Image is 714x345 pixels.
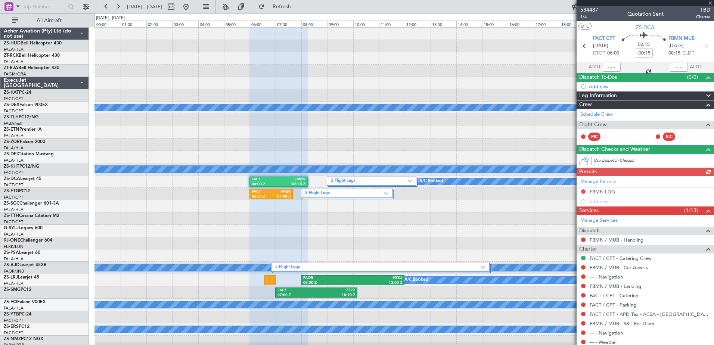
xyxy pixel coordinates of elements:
span: ZS-DCA [636,24,655,31]
span: Dispatch Checks and Weather [579,145,650,154]
a: FALA/HLA [4,145,24,151]
a: FACT/CPT [4,108,23,114]
div: A/C Booked [404,274,428,286]
span: TBD [696,6,710,14]
span: ZS-FCI [4,300,17,304]
span: [DATE] [668,42,684,50]
a: FALA/HLA [4,305,24,311]
a: 9J-ONEChallenger 604 [4,238,52,243]
span: 534487 [580,6,598,14]
a: ZS-ETNPremier IA [4,127,42,132]
a: FACT/CPT [4,182,23,188]
a: FALA/HLA [4,231,24,237]
div: 08:15 Z [279,182,305,187]
a: FACT/CPT [4,330,23,336]
span: G-SYLJ [4,226,19,230]
span: Services [579,206,599,215]
label: 3 Flight Legs [305,190,384,197]
div: FACT [277,288,316,293]
a: ZS-ERSPC12 [4,324,30,329]
div: 00:00 [95,21,121,27]
span: ZS-SMG [4,287,21,292]
a: ZS-DEXFalcon 900EX [4,103,48,107]
div: 07:00 Z [277,293,316,298]
span: ZS-TTH [4,214,19,218]
a: FACT/CPT [4,170,23,175]
span: ZS-FTG [4,189,19,193]
div: 08:00 [301,21,327,27]
span: ZS-LRJ [4,275,18,280]
a: FLKK/LUN [4,244,24,249]
div: 04:00 [198,21,224,27]
a: FALA/HLA [4,47,24,52]
a: FBMN / MUB - S&T Per Diem [590,320,654,327]
span: Leg Information [579,91,617,100]
span: FACT CPT [593,35,615,43]
span: Charter [579,245,597,254]
a: ZS-YTBPC-24 [4,312,31,317]
div: 15:00 [482,21,508,27]
button: Refresh [255,1,300,13]
a: FALA/HLA [4,133,24,139]
a: ZS-AJDLearjet 45XR [4,263,47,267]
span: ZS-SGC [4,201,19,206]
div: 03:00 [172,21,198,27]
span: 9J-ONE [4,238,20,243]
a: ZS-FCIFalcon 900EX [4,300,46,304]
a: FACT / CPT - Parking [590,302,636,308]
a: FACT / CPT - APD Tax - ACSA - [GEOGRAPHIC_DATA] International FACT / CPT [590,311,710,317]
span: Dispatch To-Dos [579,73,617,82]
a: ZS-KHTPC12/NG [4,164,39,169]
a: FAGM/QRA [4,71,26,77]
a: FBMN / MUB - Landing [590,283,641,289]
span: ZT-RJA [4,66,18,70]
a: ZS-PSALearjet 60 [4,251,40,255]
div: 07:00 [276,21,301,27]
span: ZS-KAT [4,90,19,95]
span: 06:00 [607,50,619,57]
span: ATOT [589,63,601,71]
span: Charter [696,14,710,20]
img: arrow-gray.svg [384,192,388,195]
span: Dispatch [579,227,600,235]
div: 17:00 [534,21,560,27]
span: ZS-ZOR [4,140,20,144]
span: (1/13) [684,206,698,214]
div: 09:00 [327,21,353,27]
span: [DATE] [593,42,608,50]
div: 06:00 Z [252,194,271,199]
div: PIC [588,133,600,141]
div: 14:00 [456,21,482,27]
a: ZS-SMGPC12 [4,287,31,292]
label: 2 Flight Legs [331,178,408,184]
a: ZT-RCKBell Helicopter 430 [4,53,60,58]
a: FBMN / MUB - Handling [590,237,643,243]
a: ZS-DCALearjet 45 [4,177,41,181]
div: 18:00 [560,21,586,27]
div: 06:00 [250,21,276,27]
a: ZS-TLHPC12/NG [4,115,38,119]
a: FACT/CPT [4,318,23,323]
div: 01:00 [121,21,146,27]
span: ZS-ETN [4,127,19,132]
a: ZS-SGCChallenger 601-3A [4,201,59,206]
span: ZS-DFI [4,152,18,156]
span: ELDT [682,50,694,57]
span: ALDT [690,63,702,71]
a: ZS-FTGPC12 [4,189,30,193]
span: ZT-RCK [4,53,19,58]
div: SIC [663,133,675,141]
div: FBMN [279,177,305,182]
div: 11:00 [379,21,405,27]
div: - - [677,133,694,140]
a: FACT / CPT - Catering Crew [590,255,652,261]
a: FACT/CPT [4,96,23,102]
div: - - [602,133,619,140]
div: FACT [252,189,271,195]
span: ZS-NMZ [4,337,21,341]
a: ZS-ZORFalcon 2000 [4,140,45,144]
span: Refresh [266,4,298,9]
div: 16:00 [508,21,534,27]
a: --- - Navigation [590,274,623,280]
a: FALA/HLA [4,207,24,212]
